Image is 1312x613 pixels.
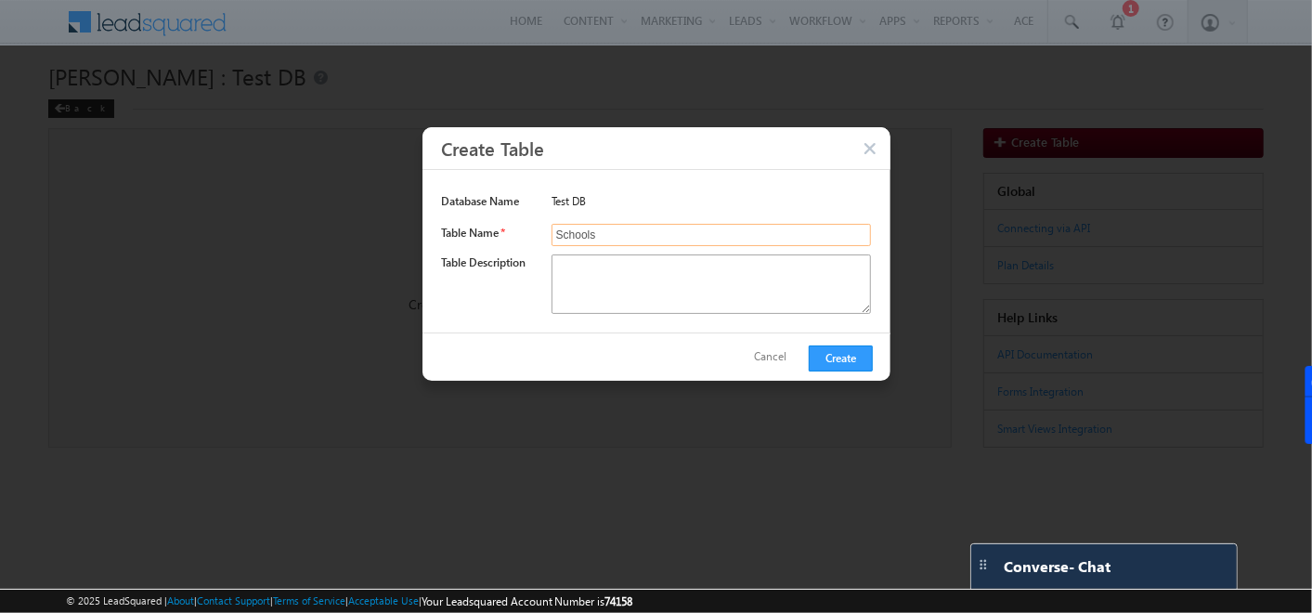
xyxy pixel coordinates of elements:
a: Terms of Service [273,594,345,606]
img: carter-drag [976,557,991,572]
a: Contact Support [197,594,270,606]
div: Database Name [441,150,540,176]
a: Acceptable Use [348,594,419,606]
button: Cancel [740,300,800,327]
span: Your Leadsquared Account Number is [422,594,633,608]
div: Table Description [441,211,540,237]
div: Table Name [441,180,540,206]
span: © 2025 LeadSquared | | | | | [66,593,633,610]
label: Test DB [552,150,872,166]
span: 74158 [605,594,633,608]
h3: Create Table [441,88,872,121]
button: Create [809,302,873,328]
a: About [167,594,194,606]
span: Converse - Chat [1004,558,1111,575]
